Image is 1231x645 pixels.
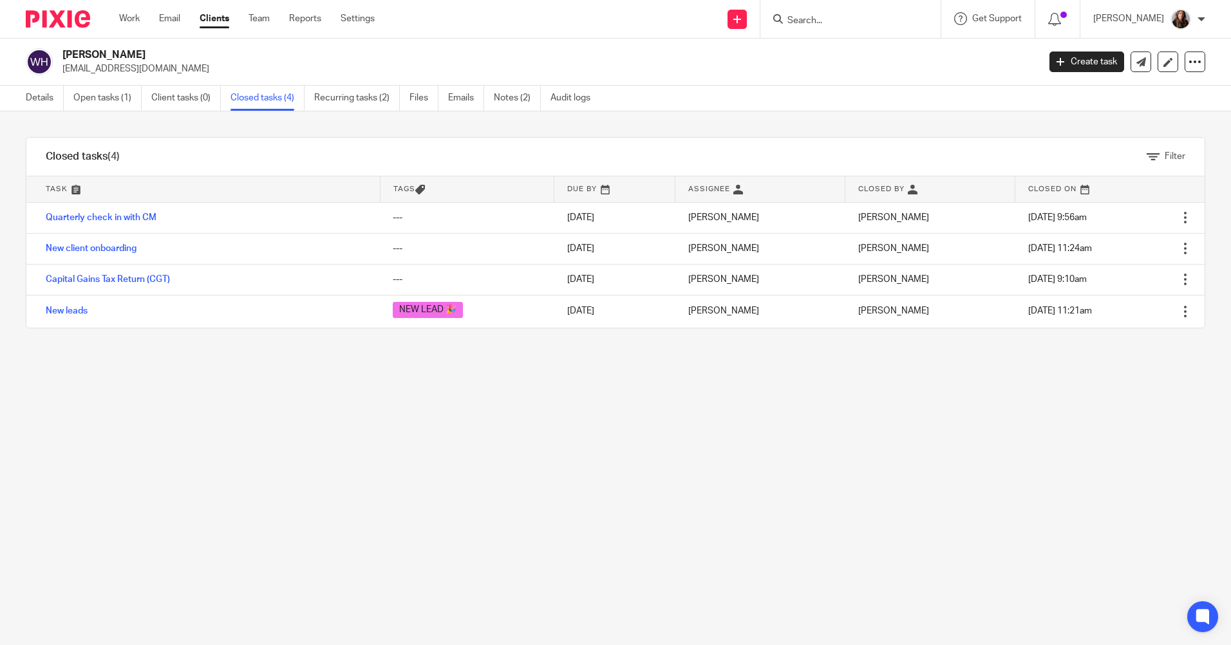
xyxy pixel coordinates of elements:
[46,275,170,284] a: Capital Gains Tax Return (CGT)
[409,86,438,111] a: Files
[46,244,136,253] a: New client onboarding
[73,86,142,111] a: Open tasks (1)
[289,12,321,25] a: Reports
[26,48,53,75] img: svg%3E
[675,202,845,233] td: [PERSON_NAME]
[108,151,120,162] span: (4)
[494,86,541,111] a: Notes (2)
[1028,306,1092,315] span: [DATE] 11:21am
[62,62,1030,75] p: [EMAIL_ADDRESS][DOMAIN_NAME]
[26,86,64,111] a: Details
[1170,9,1191,30] img: IMG_0011.jpg
[46,213,156,222] a: Quarterly check in with CM
[151,86,221,111] a: Client tasks (0)
[393,302,463,318] span: NEW LEAD 🎉
[554,295,675,328] td: [DATE]
[554,264,675,295] td: [DATE]
[1093,12,1164,25] p: [PERSON_NAME]
[1028,213,1087,222] span: [DATE] 9:56am
[46,150,120,164] h1: Closed tasks
[786,15,902,27] input: Search
[119,12,140,25] a: Work
[858,244,929,253] span: [PERSON_NAME]
[554,233,675,264] td: [DATE]
[1049,51,1124,72] a: Create task
[972,14,1022,23] span: Get Support
[858,306,929,315] span: [PERSON_NAME]
[380,176,554,202] th: Tags
[448,86,484,111] a: Emails
[858,213,929,222] span: [PERSON_NAME]
[341,12,375,25] a: Settings
[159,12,180,25] a: Email
[1028,275,1087,284] span: [DATE] 9:10am
[62,48,836,62] h2: [PERSON_NAME]
[554,202,675,233] td: [DATE]
[230,86,305,111] a: Closed tasks (4)
[46,306,88,315] a: New leads
[675,295,845,328] td: [PERSON_NAME]
[26,10,90,28] img: Pixie
[393,273,541,286] div: ---
[858,275,929,284] span: [PERSON_NAME]
[393,211,541,224] div: ---
[550,86,600,111] a: Audit logs
[1165,152,1185,161] span: Filter
[393,242,541,255] div: ---
[675,264,845,295] td: [PERSON_NAME]
[314,86,400,111] a: Recurring tasks (2)
[675,233,845,264] td: [PERSON_NAME]
[249,12,270,25] a: Team
[1028,244,1092,253] span: [DATE] 11:24am
[200,12,229,25] a: Clients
